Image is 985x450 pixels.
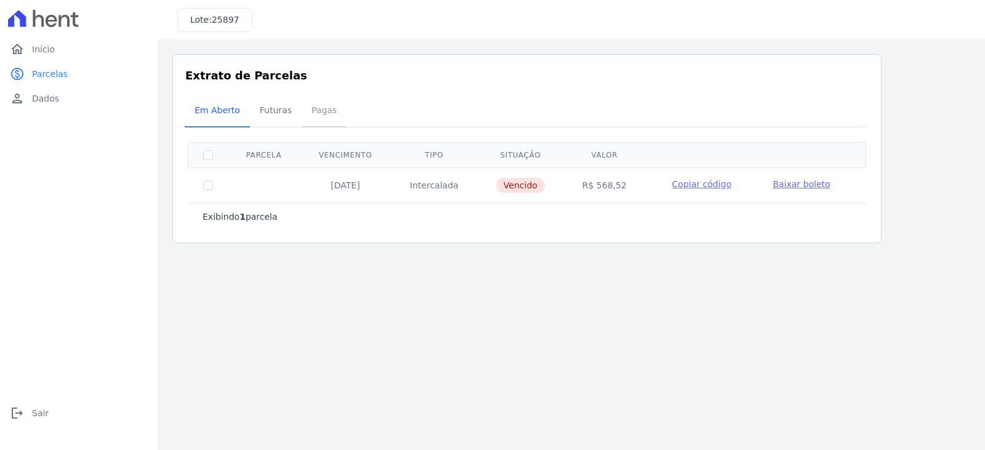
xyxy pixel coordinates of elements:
a: Em Aberto [185,95,250,127]
p: Exibindo parcela [203,211,278,223]
th: Tipo [391,142,477,167]
a: Pagas [302,95,347,127]
i: logout [10,406,25,420]
span: Futuras [252,98,299,123]
a: paidParcelas [5,62,153,86]
th: Valor [564,142,646,167]
span: Em Aberto [187,98,247,123]
th: Parcela [228,142,300,167]
a: Futuras [250,95,302,127]
span: Vencido [496,178,545,193]
i: paid [10,66,25,81]
h3: Lote: [190,14,239,26]
a: Baixar boleto [773,178,830,190]
button: Copiar código [660,178,743,190]
span: Início [32,43,55,55]
span: Parcelas [32,68,68,80]
a: homeInício [5,37,153,62]
b: 1 [239,212,246,222]
h3: Extrato de Parcelas [185,67,869,84]
i: person [10,91,25,106]
span: Dados [32,92,59,105]
td: [DATE] [300,167,391,203]
td: Intercalada [391,167,477,203]
i: home [10,42,25,57]
span: Copiar código [672,179,731,189]
a: personDados [5,86,153,111]
th: Situação [477,142,563,167]
span: Sair [32,407,49,419]
td: R$ 568,52 [564,167,646,203]
th: Vencimento [300,142,391,167]
span: Baixar boleto [773,179,830,189]
span: Pagas [304,98,344,123]
a: logoutSair [5,401,153,425]
span: 25897 [212,15,239,25]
